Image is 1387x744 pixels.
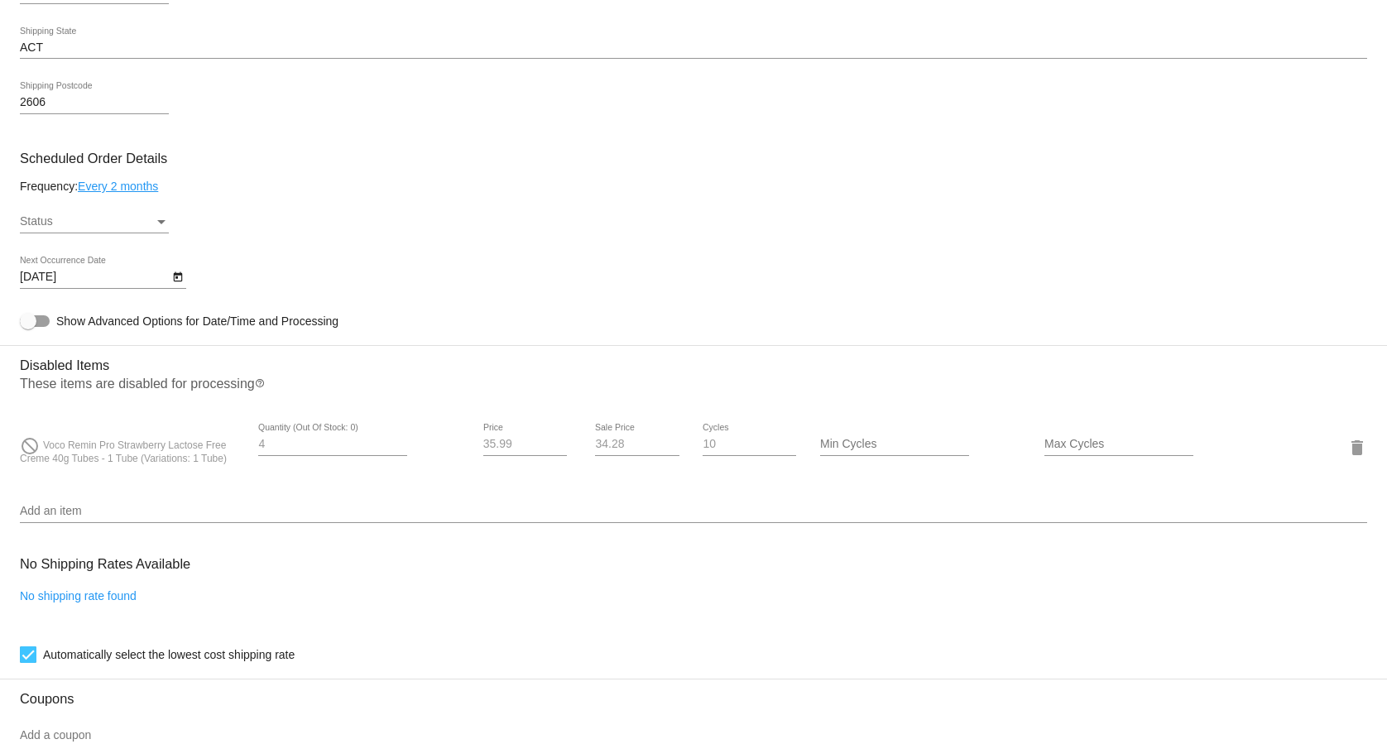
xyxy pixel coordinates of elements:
input: Shipping State [20,41,1367,55]
h3: Coupons [20,679,1367,707]
p: These items are disabled for processing [20,377,1367,398]
input: Add a coupon [20,729,1367,742]
input: Min Cycles [820,438,969,451]
h3: Disabled Items [20,345,1367,373]
mat-icon: do_not_disturb [20,436,40,456]
a: Every 2 months [78,180,158,193]
input: Shipping Postcode [20,96,169,109]
input: Cycles [703,438,796,451]
h3: No Shipping Rates Available [20,546,190,582]
mat-icon: delete [1347,438,1367,458]
span: Automatically select the lowest cost shipping rate [43,645,295,665]
input: Add an item [20,505,1367,518]
input: Max Cycles [1044,438,1193,451]
h3: Scheduled Order Details [20,151,1367,166]
mat-select: Status [20,215,169,228]
span: Status [20,214,53,228]
input: Price [483,438,567,451]
input: Next Occurrence Date [20,271,169,284]
input: Quantity (Out Of Stock: 0) [258,438,407,451]
a: No shipping rate found [20,589,137,602]
button: Open calendar [169,267,186,285]
mat-icon: help_outline [255,378,265,398]
span: Voco Remin Pro Strawberry Lactose Free Creme 40g Tubes - 1 Tube (Variations: 1 Tube) [20,439,227,464]
input: Sale Price [595,438,679,451]
div: Frequency: [20,180,1367,193]
span: Show Advanced Options for Date/Time and Processing [56,313,338,329]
